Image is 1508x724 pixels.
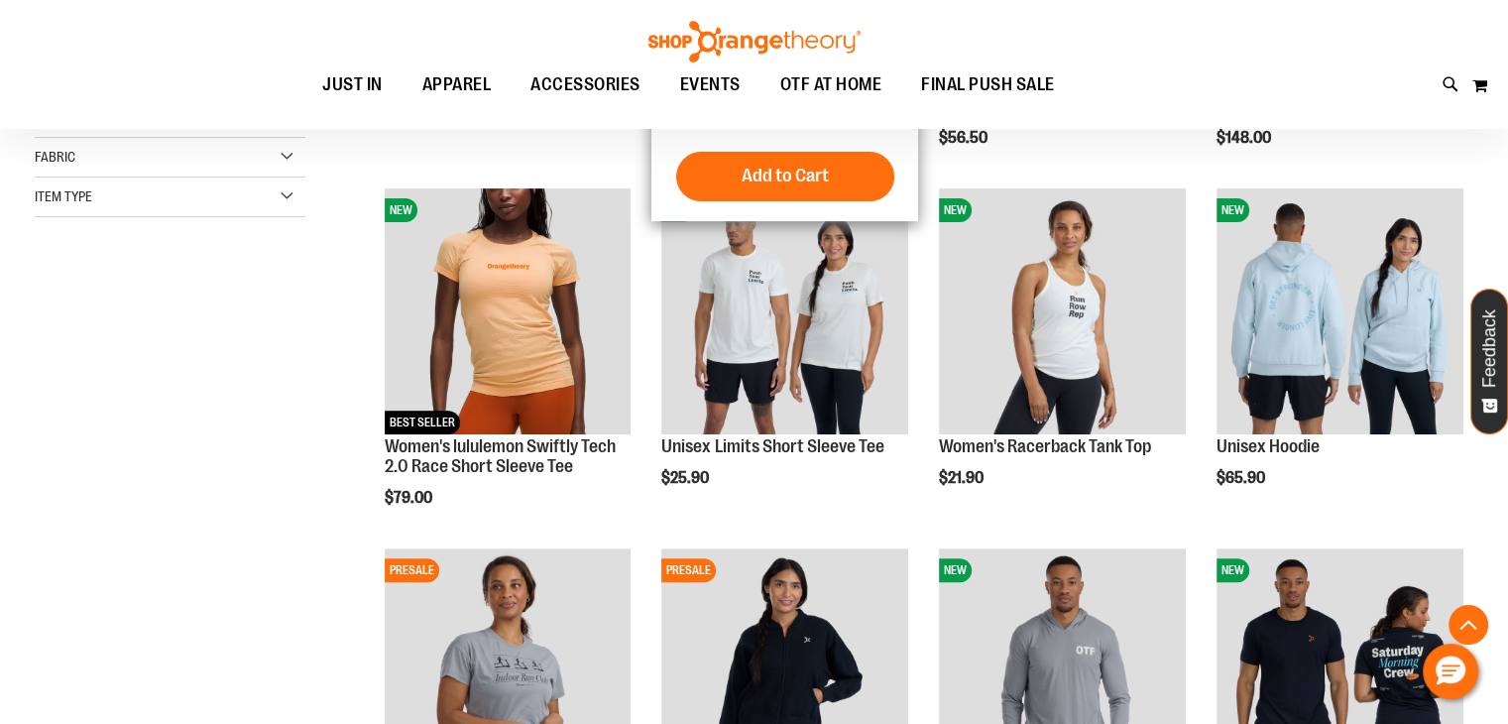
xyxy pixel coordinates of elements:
[1449,605,1488,645] button: Back To Top
[939,188,1186,435] img: Image of Womens Racerback Tank
[1217,558,1249,582] span: NEW
[661,558,716,582] span: PRESALE
[302,62,403,108] a: JUST IN
[35,149,75,165] span: Fabric
[385,436,616,476] a: Women's lululemon Swiftly Tech 2.0 Race Short Sleeve Tee
[1217,469,1268,487] span: $65.90
[422,62,492,107] span: APPAREL
[375,179,641,557] div: product
[1217,198,1249,222] span: NEW
[742,165,829,186] span: Add to Cart
[35,188,92,204] span: Item Type
[530,62,640,107] span: ACCESSORIES
[1480,309,1499,388] span: Feedback
[1207,179,1473,539] div: product
[939,558,972,582] span: NEW
[661,188,908,435] img: Image of Unisex BB Limits Tee
[901,62,1075,108] a: FINAL PUSH SALE
[939,188,1186,438] a: Image of Womens Racerback TankNEW
[939,469,986,487] span: $21.90
[385,188,632,438] a: Women's lululemon Swiftly Tech 2.0 Race Short Sleeve TeeNEWBEST SELLER
[1423,644,1478,699] button: Hello, have a question? Let’s chat.
[645,21,864,62] img: Shop Orangetheory
[760,62,902,108] a: OTF AT HOME
[385,489,435,507] span: $79.00
[680,62,741,107] span: EVENTS
[403,62,512,107] a: APPAREL
[322,62,383,107] span: JUST IN
[939,129,990,147] span: $56.50
[929,179,1196,539] div: product
[921,62,1055,107] span: FINAL PUSH SALE
[1217,188,1463,438] a: Image of Unisex HoodieNEW
[660,62,760,108] a: EVENTS
[385,198,417,222] span: NEW
[511,62,660,108] a: ACCESSORIES
[1217,188,1463,435] img: Image of Unisex Hoodie
[780,62,882,107] span: OTF AT HOME
[385,558,439,582] span: PRESALE
[939,198,972,222] span: NEW
[939,436,1151,456] a: Women's Racerback Tank Top
[385,411,460,434] span: BEST SELLER
[1470,289,1508,434] button: Feedback - Show survey
[676,152,894,201] button: Add to Cart
[661,188,908,438] a: Image of Unisex BB Limits TeeNEW
[1217,436,1320,456] a: Unisex Hoodie
[651,179,918,539] div: product
[661,436,883,456] a: Unisex Limits Short Sleeve Tee
[385,188,632,435] img: Women's lululemon Swiftly Tech 2.0 Race Short Sleeve Tee
[1217,129,1274,147] span: $148.00
[661,469,712,487] span: $25.90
